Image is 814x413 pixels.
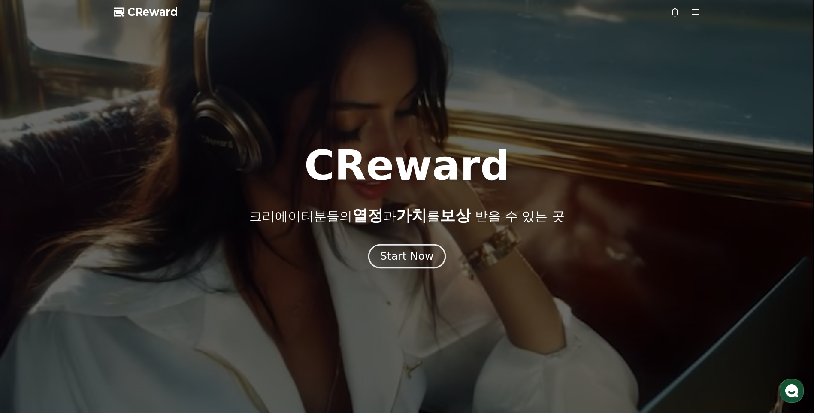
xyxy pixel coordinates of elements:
span: 홈 [27,285,32,292]
a: CReward [114,5,178,19]
a: Start Now [370,253,444,261]
button: Start Now [368,244,446,269]
span: 보상 [440,206,471,224]
span: CReward [127,5,178,19]
span: 설정 [133,285,143,292]
a: 홈 [3,272,57,294]
a: 설정 [111,272,165,294]
span: 대화 [79,285,89,292]
h1: CReward [304,145,510,186]
span: 열정 [352,206,383,224]
p: 크리에이터분들의 과 를 받을 수 있는 곳 [249,207,564,224]
div: Start Now [380,249,433,264]
a: 대화 [57,272,111,294]
span: 가치 [396,206,427,224]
